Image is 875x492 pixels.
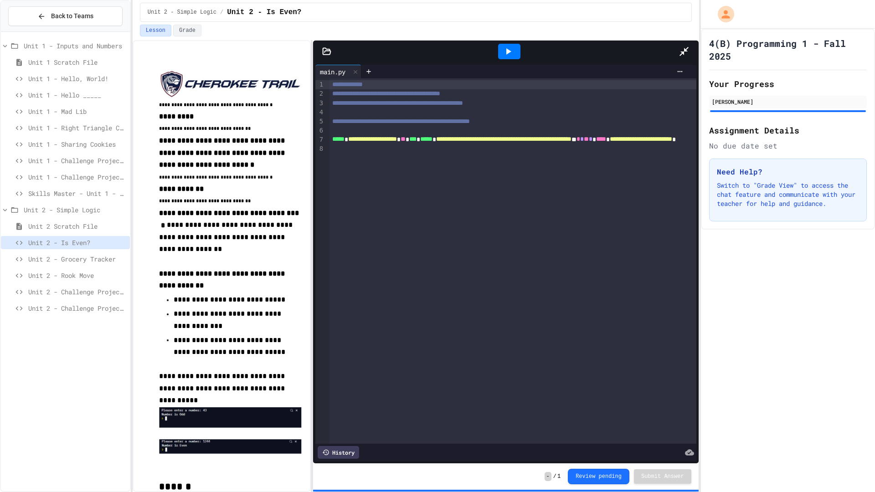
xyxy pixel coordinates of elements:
[28,172,126,182] span: Unit 1 - Challenge Project - Ancient Pyramid
[557,473,561,480] span: 1
[28,254,126,264] span: Unit 2 - Grocery Tracker
[28,57,126,67] span: Unit 1 Scratch File
[8,6,123,26] button: Back to Teams
[315,135,324,144] div: 7
[315,65,361,78] div: main.py
[315,99,324,108] div: 3
[28,123,126,133] span: Unit 1 - Right Triangle Calculator
[28,156,126,165] span: Unit 1 - Challenge Project - Cat Years Calculator
[28,287,126,297] span: Unit 2 - Challenge Project - Type of Triangle
[318,446,359,459] div: History
[28,107,126,116] span: Unit 1 - Mad Lib
[709,77,867,90] h2: Your Progress
[140,25,171,36] button: Lesson
[315,108,324,117] div: 4
[709,140,867,151] div: No due date set
[28,221,126,231] span: Unit 2 Scratch File
[315,126,324,135] div: 6
[641,473,684,480] span: Submit Answer
[227,7,301,18] span: Unit 2 - Is Even?
[708,4,736,25] div: My Account
[220,9,223,16] span: /
[315,144,324,154] div: 8
[28,90,126,100] span: Unit 1 - Hello _____
[28,271,126,280] span: Unit 2 - Rook Move
[28,303,126,313] span: Unit 2 - Challenge Project - Colors on Chessboard
[315,117,324,126] div: 5
[568,469,629,484] button: Review pending
[634,469,691,484] button: Submit Answer
[24,41,126,51] span: Unit 1 - Inputs and Numbers
[24,205,126,215] span: Unit 2 - Simple Logic
[712,97,864,106] div: [PERSON_NAME]
[28,139,126,149] span: Unit 1 - Sharing Cookies
[717,166,859,177] h3: Need Help?
[51,11,93,21] span: Back to Teams
[28,238,126,247] span: Unit 2 - Is Even?
[28,189,126,198] span: Skills Master - Unit 1 - Parakeet Calculator
[545,472,551,481] span: -
[315,80,324,89] div: 1
[148,9,216,16] span: Unit 2 - Simple Logic
[315,67,350,77] div: main.py
[709,124,867,137] h2: Assignment Details
[553,473,556,480] span: /
[28,74,126,83] span: Unit 1 - Hello, World!
[315,89,324,98] div: 2
[173,25,201,36] button: Grade
[709,37,867,62] h1: 4(B) Programming 1 - Fall 2025
[717,181,859,208] p: Switch to "Grade View" to access the chat feature and communicate with your teacher for help and ...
